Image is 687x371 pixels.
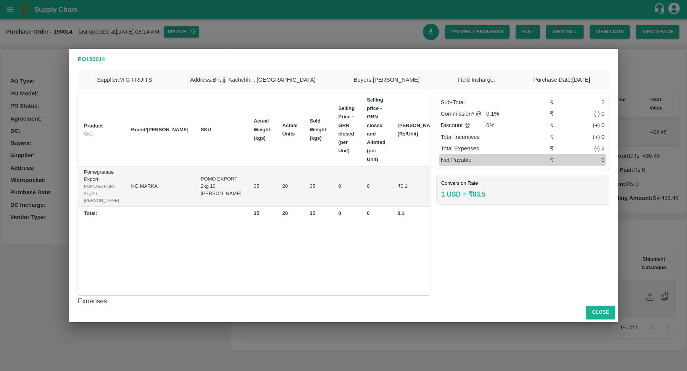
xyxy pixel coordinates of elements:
div: ₹ [550,133,564,141]
td: ₹0.1 [392,166,445,207]
button: Close [586,306,615,319]
p: Discount @ [441,121,486,129]
h6: 1 USD = ₹ 83.5 [441,189,604,200]
div: ₹ [550,156,564,164]
p: 0 % [486,121,523,129]
b: 20 [282,210,288,216]
div: Purchase Date : [DATE] [514,69,609,90]
td: 0 [361,166,391,207]
p: Net Payable [441,156,550,164]
b: Actual Weight (kgs) [254,118,270,141]
b: 0 [367,210,369,216]
div: ₹ [550,110,564,118]
p: Conversion Rate [441,180,604,187]
div: Address : Bhujj, Kachchh, , [GEOGRAPHIC_DATA] [171,69,335,90]
div: ₹ [550,144,564,153]
td: POMO EXPORT 2kg 10 [PERSON_NAME] [195,166,248,207]
b: SKU [201,127,211,132]
b: Selling Price - GRN closed (per Unit) [339,105,355,153]
div: (-) 2 [564,144,605,153]
b: Total: [84,210,97,216]
b: Brand/[PERSON_NAME] [131,127,189,132]
b: 35 [254,210,259,216]
div: Supplier : M G FRUITS [78,69,171,90]
td: NO MARKA [125,166,195,207]
div: SKU [84,131,119,137]
td: Pomegranate Export [78,166,125,207]
p: Total Expenses [441,144,550,153]
b: Sold Weight (kgs) [310,118,326,141]
h6: Expenses [78,296,430,306]
b: 35 [310,210,315,216]
div: (-) 0 [564,110,605,118]
td: 35 [304,166,332,207]
p: 0.1 % [486,110,532,118]
td: 0 [332,166,361,207]
p: Commission* @ [441,110,486,118]
div: 0 [564,156,605,164]
div: Field Incharge : [439,69,514,90]
div: 2 [564,98,605,106]
div: (+) 0 [564,133,605,141]
div: (+) 0 [564,121,605,129]
div: ₹ [550,121,564,129]
div: Buyers : [PERSON_NAME] [335,69,439,90]
b: Product [84,123,103,129]
b: 0.1 [398,210,405,216]
b: [PERSON_NAME] (Rs/Unit) [398,123,439,137]
p: Total Incentives [441,133,550,141]
b: Selling price - GRN closed and Allotted (per Unit) [367,97,385,162]
p: Sub-Total [441,98,550,106]
div: POMO EXPORT 2kg 10 [PERSON_NAME] [84,183,119,204]
td: 20 [276,166,304,207]
b: 0 [339,210,341,216]
div: ₹ [550,98,564,106]
td: 35 [248,166,276,207]
b: Actual Units [282,123,298,137]
b: PO 150014 [78,56,105,62]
